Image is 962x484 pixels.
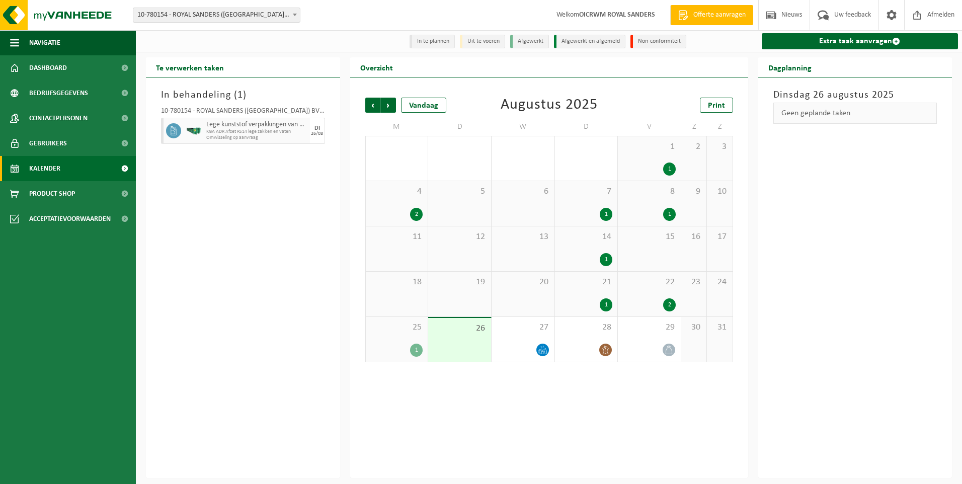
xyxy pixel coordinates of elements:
[371,231,423,243] span: 11
[712,141,727,152] span: 3
[600,253,612,266] div: 1
[758,57,822,77] h2: Dagplanning
[560,277,613,288] span: 21
[401,98,446,113] div: Vandaag
[314,125,320,131] div: DI
[206,121,307,129] span: Lege kunststof verpakkingen van gevaarlijke stoffen
[29,55,67,80] span: Dashboard
[623,231,676,243] span: 15
[497,186,549,197] span: 6
[555,118,618,136] td: D
[161,88,325,103] h3: In behandeling ( )
[410,35,455,48] li: In te plannen
[712,231,727,243] span: 17
[29,80,88,106] span: Bedrijfsgegevens
[670,5,753,25] a: Offerte aanvragen
[371,277,423,288] span: 18
[29,30,60,55] span: Navigatie
[560,322,613,333] span: 28
[712,322,727,333] span: 31
[686,322,701,333] span: 30
[371,322,423,333] span: 25
[623,186,676,197] span: 8
[497,277,549,288] span: 20
[365,98,380,113] span: Vorige
[311,131,323,136] div: 26/08
[365,118,429,136] td: M
[29,206,111,231] span: Acceptatievoorwaarden
[161,108,325,118] div: 10-780154 - ROYAL SANDERS ([GEOGRAPHIC_DATA]) BV - IEPER
[618,118,681,136] td: V
[762,33,958,49] a: Extra taak aanvragen
[410,344,423,357] div: 1
[133,8,300,22] span: 10-780154 - ROYAL SANDERS (BELGIUM) BV - IEPER
[630,35,686,48] li: Non-conformiteit
[579,11,655,19] strong: OICRWM ROYAL SANDERS
[350,57,403,77] h2: Overzicht
[560,186,613,197] span: 7
[410,208,423,221] div: 2
[600,298,612,311] div: 1
[460,35,505,48] li: Uit te voeren
[663,298,676,311] div: 2
[712,186,727,197] span: 10
[686,277,701,288] span: 23
[433,231,486,243] span: 12
[510,35,549,48] li: Afgewerkt
[206,135,307,141] span: Omwisseling op aanvraag
[600,208,612,221] div: 1
[773,88,937,103] h3: Dinsdag 26 augustus 2025
[433,277,486,288] span: 19
[492,118,555,136] td: W
[433,323,486,334] span: 26
[237,90,243,100] span: 1
[691,10,748,20] span: Offerte aanvragen
[686,186,701,197] span: 9
[773,103,937,124] div: Geen geplande taken
[433,186,486,197] span: 5
[501,98,598,113] div: Augustus 2025
[29,181,75,206] span: Product Shop
[708,102,725,110] span: Print
[560,231,613,243] span: 14
[686,231,701,243] span: 16
[186,127,201,135] img: HK-RS-14-GN-00
[146,57,234,77] h2: Te verwerken taken
[428,118,492,136] td: D
[497,231,549,243] span: 13
[133,8,300,23] span: 10-780154 - ROYAL SANDERS (BELGIUM) BV - IEPER
[663,208,676,221] div: 1
[371,186,423,197] span: 4
[29,131,67,156] span: Gebruikers
[554,35,625,48] li: Afgewerkt en afgemeld
[663,163,676,176] div: 1
[700,98,733,113] a: Print
[707,118,733,136] td: Z
[497,322,549,333] span: 27
[686,141,701,152] span: 2
[623,141,676,152] span: 1
[623,322,676,333] span: 29
[29,106,88,131] span: Contactpersonen
[712,277,727,288] span: 24
[681,118,707,136] td: Z
[29,156,60,181] span: Kalender
[623,277,676,288] span: 22
[206,129,307,135] span: KGA ADR Afzet RS14 lege zakken en vaten
[381,98,396,113] span: Volgende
